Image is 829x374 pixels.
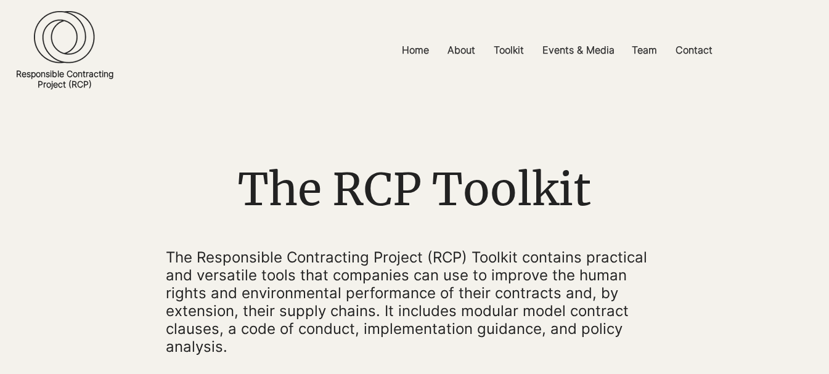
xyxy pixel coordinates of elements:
p: Toolkit [488,36,530,64]
span: The RCP Toolkit [238,161,591,217]
a: Responsible ContractingProject (RCP) [16,68,113,89]
p: Team [626,36,663,64]
a: Home [393,36,438,64]
p: Contact [669,36,719,64]
p: Events & Media [536,36,621,64]
a: Toolkit [484,36,533,64]
p: About [441,36,481,64]
nav: Site [286,36,829,64]
a: Events & Media [533,36,623,64]
a: About [438,36,484,64]
p: Home [396,36,435,64]
a: Contact [666,36,722,64]
span: The Responsible Contracting Project (RCP) Toolkit contains practical and versatile tools that com... [166,248,647,356]
a: Team [623,36,666,64]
